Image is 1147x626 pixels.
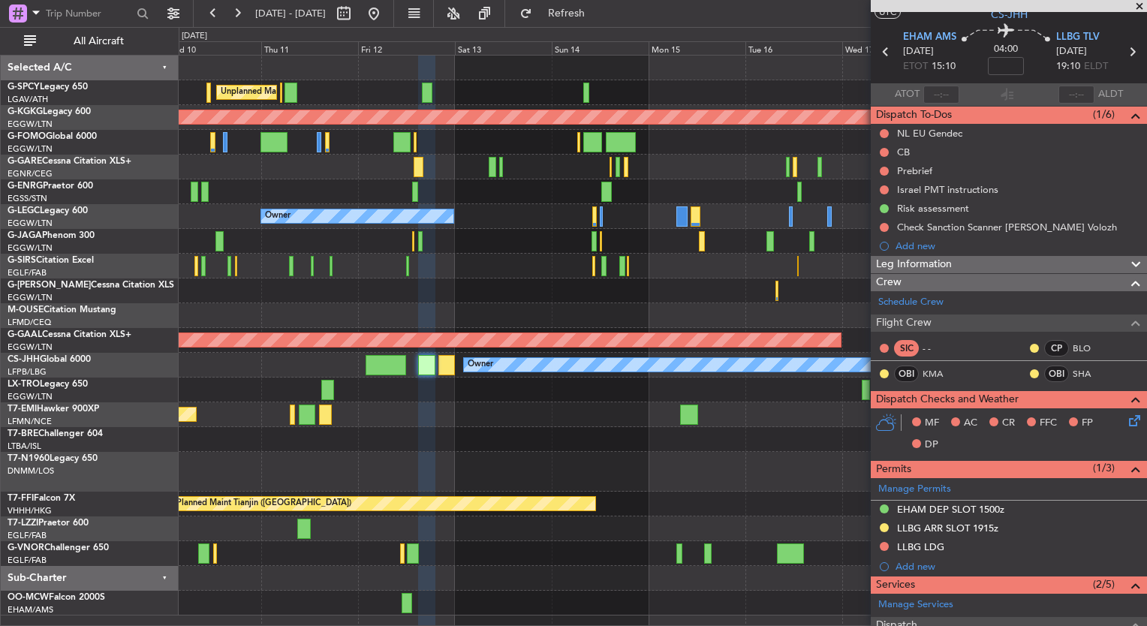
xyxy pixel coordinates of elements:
[932,59,956,74] span: 15:10
[8,231,42,240] span: G-JAGA
[8,143,53,155] a: EGGW/LTN
[8,530,47,541] a: EGLF/FAB
[552,41,649,55] div: Sun 14
[897,540,944,553] div: LLBG LDG
[8,416,52,427] a: LFMN/NCE
[8,505,52,516] a: VHHH/HKG
[8,281,91,290] span: G-[PERSON_NAME]
[468,354,493,376] div: Owner
[878,597,953,612] a: Manage Services
[964,416,977,431] span: AC
[1073,342,1106,355] a: BLO
[8,555,47,566] a: EGLF/FAB
[896,560,1139,573] div: Add new
[46,2,132,25] input: Trip Number
[8,157,42,166] span: G-GARE
[8,355,40,364] span: CS-JHH
[255,7,326,20] span: [DATE] - [DATE]
[876,107,952,124] span: Dispatch To-Dos
[8,543,44,552] span: G-VNOR
[8,593,49,602] span: OO-MCW
[8,593,105,602] a: OO-MCWFalcon 2000S
[897,202,969,215] div: Risk assessment
[39,36,158,47] span: All Aircraft
[897,164,932,177] div: Prebrief
[8,168,53,179] a: EGNR/CEG
[894,340,919,357] div: SIC
[1056,30,1100,45] span: LLBG TLV
[8,429,38,438] span: T7-BRE
[1040,416,1057,431] span: FFC
[164,41,261,55] div: Wed 10
[8,83,40,92] span: G-SPCY
[8,405,37,414] span: T7-EMI
[176,492,351,515] div: Planned Maint Tianjin ([GEOGRAPHIC_DATA])
[876,391,1019,408] span: Dispatch Checks and Weather
[878,295,944,310] a: Schedule Crew
[8,206,88,215] a: G-LEGCLegacy 600
[1098,87,1123,102] span: ALDT
[8,267,47,278] a: EGLF/FAB
[8,441,41,452] a: LTBA/ISL
[1093,460,1115,476] span: (1/3)
[1082,416,1093,431] span: FP
[878,482,951,497] a: Manage Permits
[897,522,998,534] div: LLBG ARR SLOT 1915z
[896,239,1139,252] div: Add new
[897,146,910,158] div: CB
[8,94,48,105] a: LGAV/ATH
[894,366,919,382] div: OBI
[8,132,97,141] a: G-FOMOGlobal 6000
[8,405,99,414] a: T7-EMIHawker 900XP
[8,330,131,339] a: G-GAALCessna Citation XLS+
[923,342,956,355] div: - -
[925,438,938,453] span: DP
[991,7,1028,23] span: CS-JHH
[8,519,89,528] a: T7-LZZIPraetor 600
[265,205,291,227] div: Owner
[1044,340,1069,357] div: CP
[1084,59,1108,74] span: ELDT
[8,157,131,166] a: G-GARECessna Citation XLS+
[8,107,91,116] a: G-KGKGLegacy 600
[8,494,34,503] span: T7-FFI
[875,5,901,19] button: UTC
[8,366,47,378] a: LFPB/LBG
[358,41,455,55] div: Fri 12
[8,380,88,389] a: LX-TROLegacy 650
[8,305,44,315] span: M-OUSE
[513,2,603,26] button: Refresh
[8,206,40,215] span: G-LEGC
[1093,107,1115,122] span: (1/6)
[17,29,163,53] button: All Aircraft
[876,256,952,273] span: Leg Information
[8,193,47,204] a: EGSS/STN
[649,41,745,55] div: Mon 15
[8,429,103,438] a: T7-BREChallenger 604
[8,218,53,229] a: EGGW/LTN
[1056,44,1087,59] span: [DATE]
[8,107,43,116] span: G-KGKG
[182,30,207,43] div: [DATE]
[8,182,43,191] span: G-ENRG
[8,465,54,477] a: DNMM/LOS
[897,127,962,140] div: NL EU Gendec
[8,355,91,364] a: CS-JHHGlobal 6000
[994,42,1018,57] span: 04:00
[8,256,94,265] a: G-SIRSCitation Excel
[8,182,93,191] a: G-ENRGPraetor 600
[8,380,40,389] span: LX-TRO
[8,256,36,265] span: G-SIRS
[923,367,956,381] a: KMA
[903,44,934,59] span: [DATE]
[8,305,116,315] a: M-OUSECitation Mustang
[745,41,842,55] div: Tue 16
[1073,367,1106,381] a: SHA
[8,132,46,141] span: G-FOMO
[925,416,939,431] span: MF
[903,59,928,74] span: ETOT
[455,41,552,55] div: Sat 13
[8,242,53,254] a: EGGW/LTN
[8,342,53,353] a: EGGW/LTN
[1093,576,1115,592] span: (2/5)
